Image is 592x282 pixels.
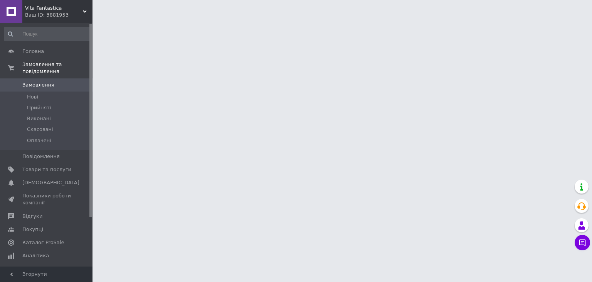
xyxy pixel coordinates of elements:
span: Показники роботи компанії [22,192,71,206]
span: Аналітика [22,252,49,259]
button: Чат з покупцем [575,235,590,250]
span: Каталог ProSale [22,239,64,246]
div: Ваш ID: 3881953 [25,12,92,19]
span: Головна [22,48,44,55]
span: Vita Fantastica [25,5,83,12]
span: Скасовані [27,126,53,133]
span: Товари та послуги [22,166,71,173]
span: Виконані [27,115,51,122]
span: Повідомлення [22,153,60,160]
span: Покупці [22,226,43,233]
span: Управління сайтом [22,265,71,279]
span: [DEMOGRAPHIC_DATA] [22,179,79,186]
span: Прийняті [27,104,51,111]
span: Замовлення та повідомлення [22,61,92,75]
span: Нові [27,93,38,100]
input: Пошук [4,27,91,41]
span: Відгуки [22,213,42,220]
span: Замовлення [22,82,54,88]
span: Оплачені [27,137,51,144]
